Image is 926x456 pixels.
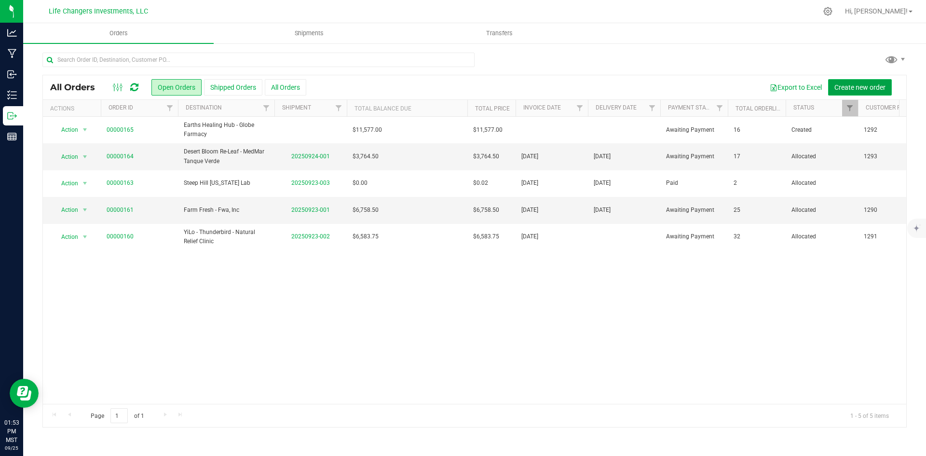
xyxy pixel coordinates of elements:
[473,152,499,161] span: $3,764.50
[204,79,262,96] button: Shipped Orders
[353,232,379,241] span: $6,583.75
[50,105,97,112] div: Actions
[734,206,740,215] span: 25
[7,49,17,58] inline-svg: Manufacturing
[7,90,17,100] inline-svg: Inventory
[763,79,828,96] button: Export to Excel
[353,152,379,161] span: $3,764.50
[473,179,488,188] span: $0.02
[473,125,503,135] span: $11,577.00
[521,179,538,188] span: [DATE]
[596,104,637,111] a: Delivery Date
[4,444,19,452] p: 09/25
[96,29,141,38] span: Orders
[791,179,852,188] span: Allocated
[53,177,79,190] span: Action
[521,152,538,161] span: [DATE]
[107,152,134,161] a: 00000164
[151,79,202,96] button: Open Orders
[666,232,722,241] span: Awaiting Payment
[735,105,788,112] a: Total Orderlines
[265,79,306,96] button: All Orders
[79,150,91,164] span: select
[828,79,892,96] button: Create new order
[353,206,379,215] span: $6,758.50
[291,180,330,186] a: 20250923-003
[53,230,79,244] span: Action
[53,203,79,217] span: Action
[521,232,538,241] span: [DATE]
[7,111,17,121] inline-svg: Outbound
[291,233,330,240] a: 20250923-002
[666,206,722,215] span: Awaiting Payment
[668,104,716,111] a: Payment Status
[107,206,134,215] a: 00000161
[523,104,561,111] a: Invoice Date
[594,152,611,161] span: [DATE]
[734,232,740,241] span: 32
[866,104,905,111] a: Customer PO
[845,7,908,15] span: Hi, [PERSON_NAME]!
[734,152,740,161] span: 17
[864,232,925,241] span: 1291
[259,100,274,116] a: Filter
[834,83,885,91] span: Create new order
[184,228,269,246] span: YiLo - Thunderbird - Natural Relief Clinic
[353,125,382,135] span: $11,577.00
[572,100,588,116] a: Filter
[791,152,852,161] span: Allocated
[107,232,134,241] a: 00000160
[822,7,834,16] div: Manage settings
[214,23,404,43] a: Shipments
[473,232,499,241] span: $6,583.75
[347,100,467,117] th: Total Balance Due
[473,29,526,38] span: Transfers
[666,152,722,161] span: Awaiting Payment
[291,153,330,160] a: 20250924-001
[4,418,19,444] p: 01:53 PM MST
[110,408,128,423] input: 1
[666,125,722,135] span: Awaiting Payment
[186,104,222,111] a: Destination
[7,28,17,38] inline-svg: Analytics
[162,100,178,116] a: Filter
[843,408,897,423] span: 1 - 5 of 5 items
[842,100,858,116] a: Filter
[79,203,91,217] span: select
[184,121,269,139] span: Earths Healing Hub - Globe Farmacy
[712,100,728,116] a: Filter
[107,179,134,188] a: 00000163
[791,206,852,215] span: Allocated
[23,23,214,43] a: Orders
[864,125,925,135] span: 1292
[53,150,79,164] span: Action
[666,179,722,188] span: Paid
[282,104,311,111] a: Shipment
[282,29,337,38] span: Shipments
[594,206,611,215] span: [DATE]
[864,152,925,161] span: 1293
[473,206,499,215] span: $6,758.50
[791,125,852,135] span: Created
[79,230,91,244] span: select
[107,125,134,135] a: 00000165
[594,179,611,188] span: [DATE]
[734,125,740,135] span: 16
[521,206,538,215] span: [DATE]
[82,408,152,423] span: Page of 1
[793,104,814,111] a: Status
[184,147,269,166] span: Desert Bloom Re-Leaf - MedMar Tanque Verde
[184,179,269,188] span: Steep Hill [US_STATE] Lab
[644,100,660,116] a: Filter
[79,123,91,137] span: select
[291,207,330,213] a: 20250923-001
[353,179,368,188] span: $0.00
[864,206,925,215] span: 1290
[49,7,148,15] span: Life Changers Investments, LLC
[331,100,347,116] a: Filter
[734,179,737,188] span: 2
[7,69,17,79] inline-svg: Inbound
[475,105,510,112] a: Total Price
[50,82,105,93] span: All Orders
[7,132,17,141] inline-svg: Reports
